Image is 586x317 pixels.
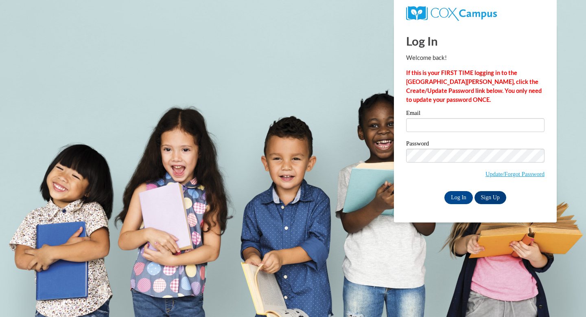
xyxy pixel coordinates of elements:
[406,110,544,118] label: Email
[444,191,473,204] input: Log In
[406,141,544,149] label: Password
[474,191,506,204] a: Sign Up
[406,33,544,49] h1: Log In
[406,6,497,21] img: COX Campus
[485,171,544,177] a: Update/Forgot Password
[406,9,497,16] a: COX Campus
[406,69,542,103] strong: If this is your FIRST TIME logging in to the [GEOGRAPHIC_DATA][PERSON_NAME], click the Create/Upd...
[406,53,544,62] p: Welcome back!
